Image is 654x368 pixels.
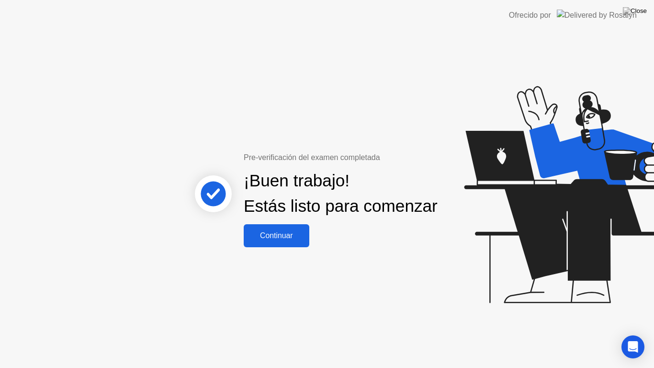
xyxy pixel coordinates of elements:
[244,168,438,219] div: ¡Buen trabajo! Estás listo para comenzar
[509,10,551,21] div: Ofrecido por
[623,7,647,15] img: Close
[247,231,306,240] div: Continuar
[621,335,644,358] div: Open Intercom Messenger
[244,152,441,163] div: Pre-verificación del examen completada
[557,10,637,21] img: Delivered by Rosalyn
[244,224,309,247] button: Continuar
